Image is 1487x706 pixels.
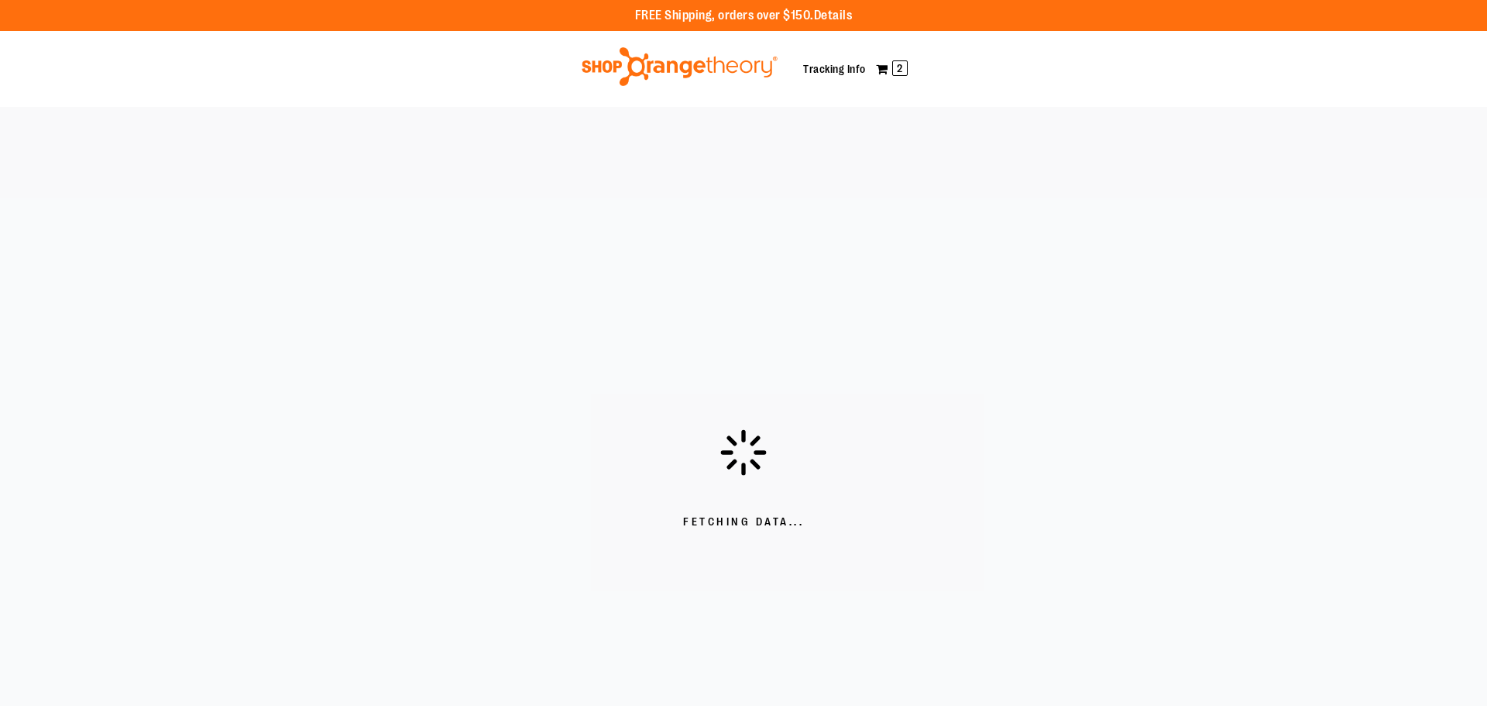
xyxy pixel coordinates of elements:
img: Shop Orangetheory [579,47,780,86]
a: Tracking Info [803,63,866,75]
a: Details [814,9,853,22]
span: Fetching Data... [683,515,804,530]
p: FREE Shipping, orders over $150. [635,7,853,25]
span: 2 [892,60,908,76]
